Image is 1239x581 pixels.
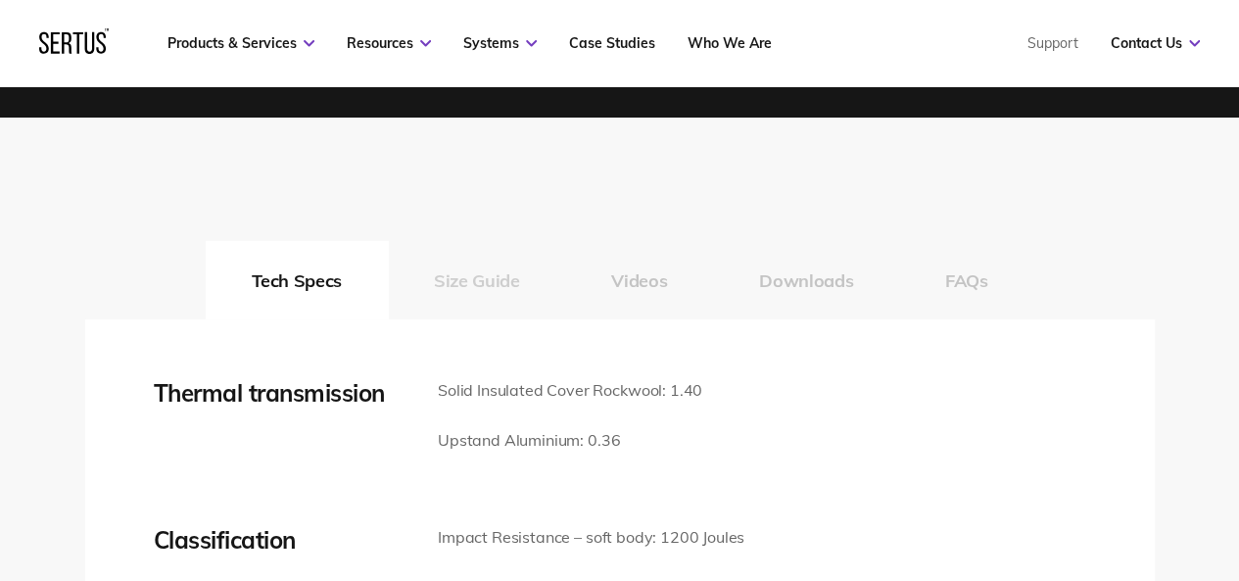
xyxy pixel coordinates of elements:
button: Size Guide [388,241,565,319]
a: Resources [347,34,431,52]
button: Downloads [713,241,899,319]
p: Upstand Aluminium: 0.36 [438,428,702,454]
div: Classification [154,525,408,555]
button: FAQs [899,241,1034,319]
a: Contact Us [1111,34,1200,52]
iframe: Chat Widget [886,354,1239,581]
a: Support [1027,34,1078,52]
p: Solid Insulated Cover Rockwool: 1.40 [438,378,702,404]
a: Systems [463,34,537,52]
button: Videos [565,241,713,319]
a: Who We Are [688,34,772,52]
a: Case Studies [569,34,655,52]
div: Thermal transmission [154,378,408,408]
a: Products & Services [167,34,314,52]
p: Impact Resistance – soft body: 1200 Joules [438,525,744,551]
